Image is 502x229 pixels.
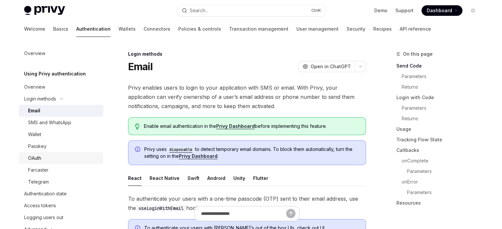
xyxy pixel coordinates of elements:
[19,140,103,152] a: Passkey
[396,92,484,103] a: Login with Code
[24,83,45,91] div: Overview
[396,82,484,92] a: Returns
[19,164,103,176] a: Farcaster
[403,50,433,58] span: On this page
[128,170,142,186] button: React
[19,47,103,59] a: Overview
[396,124,484,134] a: Usage
[207,170,225,186] button: Android
[253,170,268,186] button: Flutter
[216,123,255,129] a: Privy Dashboard
[150,170,180,186] button: React Native
[190,7,208,14] div: Search...
[347,21,365,37] a: Security
[19,105,103,117] a: Email
[396,187,484,198] a: Parameters
[144,21,170,37] a: Connectors
[396,71,484,82] a: Parameters
[396,166,484,177] a: Parameters
[28,130,41,138] div: Wallet
[28,107,40,115] div: Email
[135,124,140,129] svg: Tip
[19,129,103,140] a: Wallet
[201,206,286,221] input: Ask a question...
[396,198,484,208] a: Resources
[24,214,63,221] div: Logging users out
[144,146,359,159] span: Privy uses to detect temporary email domains. To block them automatically, turn the setting on in...
[395,7,414,14] a: Support
[296,21,339,37] a: User management
[374,7,387,14] a: Demo
[24,95,56,103] div: Login methods
[128,51,366,57] div: Login methods
[468,5,478,16] button: Toggle dark mode
[19,93,103,105] button: Login methods
[128,194,366,213] span: To authenticate your users with a one-time passcode (OTP) sent to their email address, use the hook.
[396,113,484,124] a: Returns
[396,103,484,113] a: Parameters
[28,142,47,150] div: Passkey
[144,123,359,129] span: Enable email authentication in the before implementing this feature.
[128,83,366,111] span: Privy enables users to login to your application with SMS or email. With Privy, your application ...
[396,145,484,156] a: Callbacks
[24,49,45,57] div: Overview
[28,119,71,127] div: SMS and WhatsApp
[28,154,41,162] div: OAuth
[24,190,67,198] div: Authentication state
[396,156,484,166] a: onComplete
[233,170,245,186] button: Unity
[179,153,218,159] a: Privy Dashboard
[178,21,221,37] a: Policies & controls
[128,61,152,72] h1: Email
[28,178,49,186] div: Telegram
[286,209,295,218] button: Send message
[135,147,142,153] svg: Info
[19,117,103,129] a: SMS and WhatsApp
[187,170,199,186] button: Swift
[167,146,195,152] a: disposable
[76,21,111,37] a: Authentication
[28,166,49,174] div: Farcaster
[19,152,103,164] a: OAuth
[19,176,103,188] a: Telegram
[396,134,484,145] a: Tracking Flow State
[24,202,56,210] div: Access tokens
[118,21,136,37] a: Wallets
[177,5,325,16] button: Search...CtrlK
[24,21,45,37] a: Welcome
[298,61,355,72] button: Open in ChatGPT
[53,21,68,37] a: Basics
[24,70,86,78] h5: Using Privy authentication
[19,200,103,212] a: Access tokens
[400,21,431,37] a: API reference
[19,81,103,93] a: Overview
[311,8,321,13] span: Ctrl K
[373,21,392,37] a: Recipes
[19,212,103,223] a: Logging users out
[19,188,103,200] a: Authentication state
[396,177,484,187] a: onError
[427,7,452,14] span: Dashboard
[421,5,462,16] a: Dashboard
[396,61,484,71] a: Send Code
[229,21,288,37] a: Transaction management
[311,63,351,70] span: Open in ChatGPT
[24,6,65,15] img: light logo
[167,146,195,153] code: disposable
